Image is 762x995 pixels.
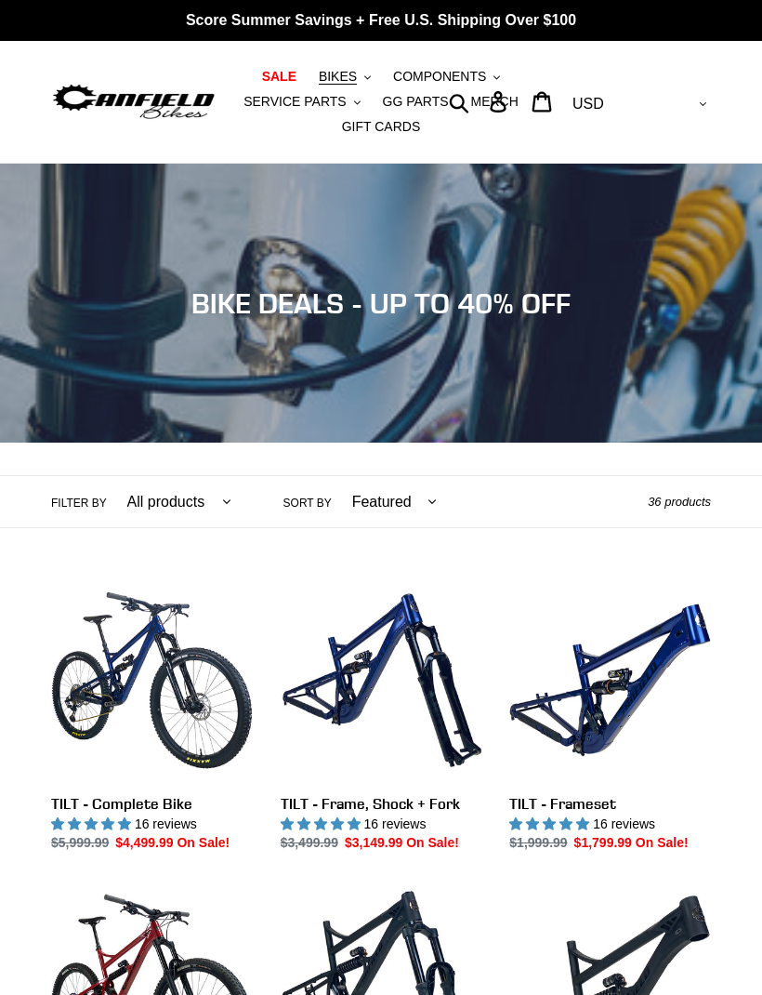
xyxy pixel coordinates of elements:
button: BIKES [309,64,380,89]
span: 36 products [648,495,711,509]
a: GG PARTS [374,89,458,114]
label: Filter by [51,495,107,511]
span: BIKES [319,69,357,85]
label: Sort by [283,495,332,511]
img: Canfield Bikes [51,81,217,122]
span: SALE [262,69,296,85]
button: SERVICE PARTS [234,89,369,114]
a: GIFT CARDS [333,114,430,139]
span: BIKE DEALS - UP TO 40% OFF [191,286,571,320]
button: COMPONENTS [384,64,509,89]
span: COMPONENTS [393,69,486,85]
a: SALE [253,64,306,89]
span: SERVICE PARTS [243,94,346,110]
span: GIFT CARDS [342,119,421,135]
span: GG PARTS [383,94,449,110]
